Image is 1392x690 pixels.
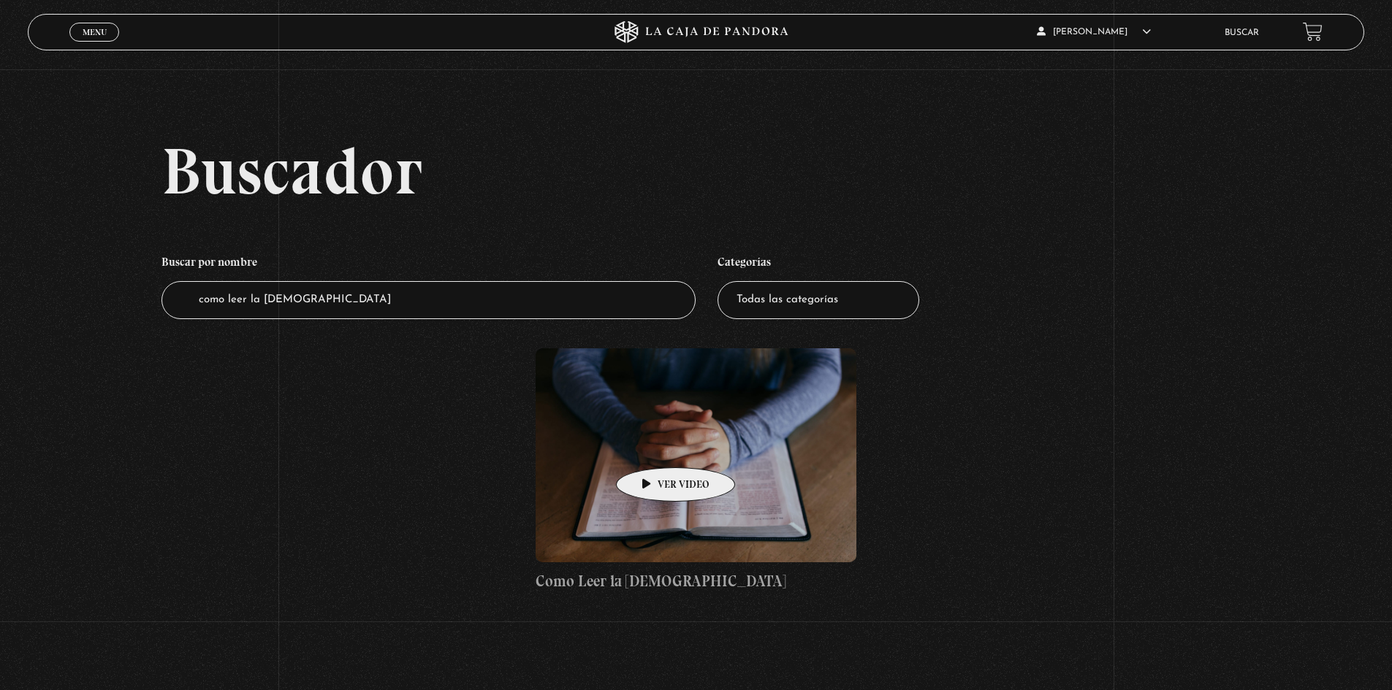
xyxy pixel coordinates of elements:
h2: Buscador [161,138,1364,204]
h4: Como Leer la [DEMOGRAPHIC_DATA] [536,570,856,593]
a: Buscar [1225,28,1259,37]
span: Cerrar [77,40,112,50]
h4: Buscar por nombre [161,248,696,281]
span: Menu [83,28,107,37]
a: Como Leer la [DEMOGRAPHIC_DATA] [536,348,856,592]
span: [PERSON_NAME] [1037,28,1151,37]
a: View your shopping cart [1303,22,1323,42]
h4: Categorías [718,248,919,281]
